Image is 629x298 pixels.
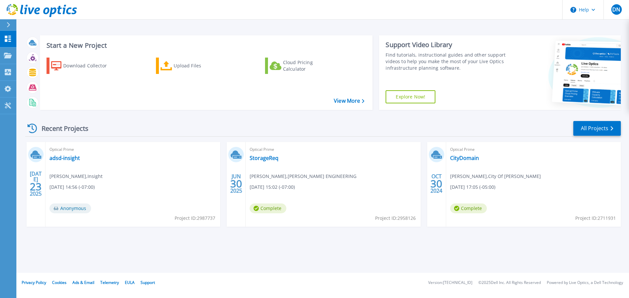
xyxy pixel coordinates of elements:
span: Optical Prime [49,146,216,153]
span: Complete [450,203,487,213]
div: Cloud Pricing Calculator [283,59,335,72]
h3: Start a New Project [47,42,364,49]
div: JUN 2025 [230,172,242,196]
span: Anonymous [49,203,91,213]
div: OCT 2024 [430,172,443,196]
span: DN [612,7,620,12]
span: [DATE] 15:02 (-07:00) [250,184,295,191]
a: Privacy Policy [22,280,46,285]
span: 23 [30,184,42,189]
a: adsd-insight [49,155,80,161]
span: Project ID: 2987737 [175,215,215,222]
a: Upload Files [156,58,229,74]
span: Project ID: 2958126 [375,215,416,222]
span: 30 [230,181,242,186]
a: All Projects [573,121,621,136]
a: Explore Now! [386,90,435,103]
div: Upload Files [174,59,226,72]
a: Download Collector [47,58,120,74]
a: StorageReq [250,155,278,161]
a: Cookies [52,280,67,285]
span: [PERSON_NAME] , City Of [PERSON_NAME] [450,173,541,180]
span: Optical Prime [250,146,416,153]
a: Ads & Email [72,280,94,285]
a: View More [334,98,364,104]
span: Project ID: 2711931 [575,215,616,222]
div: Support Video Library [386,41,509,49]
div: [DATE] 2025 [29,172,42,196]
span: [DATE] 17:05 (-05:00) [450,184,495,191]
li: © 2025 Dell Inc. All Rights Reserved [478,281,541,285]
span: Optical Prime [450,146,617,153]
a: Telemetry [100,280,119,285]
a: Cloud Pricing Calculator [265,58,338,74]
li: Version: [TECHNICAL_ID] [428,281,472,285]
div: Find tutorials, instructional guides and other support videos to help you make the most of your L... [386,52,509,71]
span: Complete [250,203,286,213]
span: [PERSON_NAME] , Insight [49,173,103,180]
div: Download Collector [63,59,116,72]
div: Recent Projects [25,120,97,136]
li: Powered by Live Optics, a Dell Technology [547,281,623,285]
a: CityDomain [450,155,479,161]
a: Support [141,280,155,285]
span: [DATE] 14:56 (-07:00) [49,184,95,191]
span: 30 [430,181,442,186]
span: [PERSON_NAME] , [PERSON_NAME] ENGINEERING [250,173,356,180]
a: EULA [125,280,135,285]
